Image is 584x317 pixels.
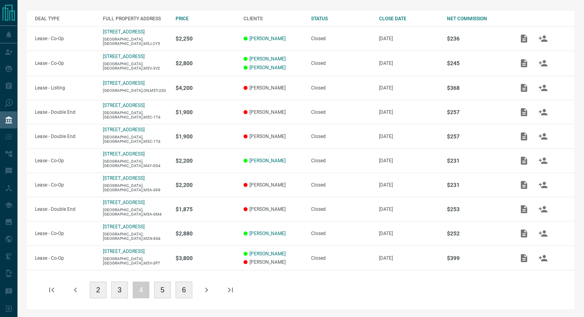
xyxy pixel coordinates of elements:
[244,182,304,188] p: [PERSON_NAME]
[534,109,553,115] span: Match Clients
[311,16,371,21] div: STATUS
[176,182,236,188] p: $2,200
[379,36,439,41] p: [DATE]
[103,175,145,181] p: [STREET_ADDRESS]
[176,16,236,21] div: PRICE
[534,35,553,41] span: Match Clients
[514,255,534,261] span: Add / View Documents
[176,35,236,42] p: $2,250
[35,134,95,139] p: Lease - Double End
[311,206,371,212] div: Closed
[379,182,439,188] p: [DATE]
[311,60,371,66] div: Closed
[103,135,168,144] p: [GEOGRAPHIC_DATA],[GEOGRAPHIC_DATA],M5C-1T4
[103,103,145,108] a: [STREET_ADDRESS]
[103,88,168,93] p: [GEOGRAPHIC_DATA],ON,M5T-2S3
[379,158,439,163] p: [DATE]
[176,282,192,298] button: 6
[249,65,286,70] a: [PERSON_NAME]
[379,231,439,236] p: [DATE]
[103,183,168,192] p: [GEOGRAPHIC_DATA],[GEOGRAPHIC_DATA],M5A-0K9
[249,56,286,62] a: [PERSON_NAME]
[176,85,236,91] p: $4,200
[176,206,236,212] p: $1,875
[447,133,507,140] p: $257
[35,255,95,261] p: Lease - Co-Op
[447,60,507,66] p: $245
[244,134,304,139] p: [PERSON_NAME]
[176,158,236,164] p: $2,200
[534,255,553,261] span: Match Clients
[249,36,286,41] a: [PERSON_NAME]
[311,182,371,188] div: Closed
[103,151,145,157] p: [STREET_ADDRESS]
[447,109,507,115] p: $257
[103,249,145,254] a: [STREET_ADDRESS]
[514,182,534,187] span: Add / View Documents
[534,230,553,236] span: Match Clients
[133,282,149,298] button: 4
[379,16,439,21] div: CLOSE DATE
[103,127,145,132] a: [STREET_ADDRESS]
[103,29,145,35] a: [STREET_ADDRESS]
[379,255,439,261] p: [DATE]
[447,206,507,212] p: $253
[447,35,507,42] p: $236
[514,206,534,212] span: Add / View Documents
[447,182,507,188] p: $231
[244,259,304,265] p: [PERSON_NAME]
[514,158,534,163] span: Add / View Documents
[103,62,168,70] p: [GEOGRAPHIC_DATA],[GEOGRAPHIC_DATA],M5V-3V2
[311,255,371,261] div: Closed
[244,85,304,91] p: [PERSON_NAME]
[176,230,236,237] p: $2,880
[35,158,95,163] p: Lease - Co-Op
[311,158,371,163] div: Closed
[249,231,286,236] a: [PERSON_NAME]
[534,206,553,212] span: Match Clients
[103,200,145,205] a: [STREET_ADDRESS]
[176,60,236,66] p: $2,800
[35,36,95,41] p: Lease - Co-Op
[447,255,507,261] p: $399
[35,182,95,188] p: Lease - Co-Op
[447,158,507,164] p: $231
[249,158,286,163] a: [PERSON_NAME]
[103,232,168,241] p: [GEOGRAPHIC_DATA],[GEOGRAPHIC_DATA],M2N-6S4
[514,109,534,115] span: Add / View Documents
[249,251,286,257] a: [PERSON_NAME]
[379,206,439,212] p: [DATE]
[35,60,95,66] p: Lease - Co-Op
[103,54,145,59] a: [STREET_ADDRESS]
[154,282,171,298] button: 5
[103,257,168,265] p: [GEOGRAPHIC_DATA],[GEOGRAPHIC_DATA],M5V-3P7
[514,230,534,236] span: Add / View Documents
[103,80,145,86] a: [STREET_ADDRESS]
[176,109,236,115] p: $1,900
[534,60,553,66] span: Match Clients
[311,231,371,236] div: Closed
[311,109,371,115] div: Closed
[244,206,304,212] p: [PERSON_NAME]
[311,134,371,139] div: Closed
[103,111,168,119] p: [GEOGRAPHIC_DATA],[GEOGRAPHIC_DATA],M5C-1T4
[35,85,95,91] p: Lease - Listing
[103,37,168,46] p: [GEOGRAPHIC_DATA],[GEOGRAPHIC_DATA],M5J-2Y5
[111,282,128,298] button: 3
[311,36,371,41] div: Closed
[534,85,553,90] span: Match Clients
[90,282,106,298] button: 2
[103,16,168,21] div: FULL PROPERTY ADDRESS
[103,208,168,216] p: [GEOGRAPHIC_DATA],[GEOGRAPHIC_DATA],M5A-0M4
[244,16,304,21] div: CLIENTS
[514,35,534,41] span: Add / View Documents
[35,206,95,212] p: Lease - Double End
[447,230,507,237] p: $252
[103,224,145,229] a: [STREET_ADDRESS]
[176,255,236,261] p: $3,800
